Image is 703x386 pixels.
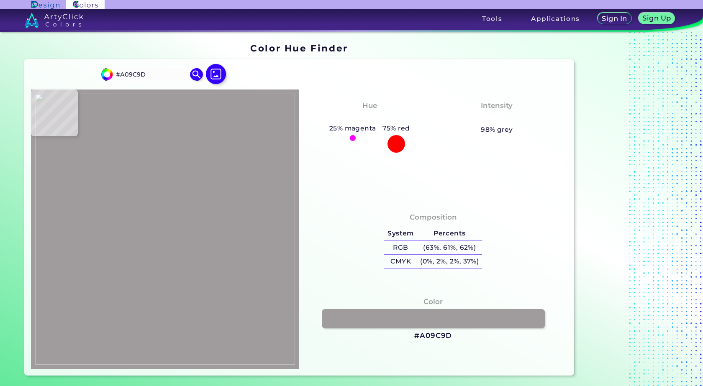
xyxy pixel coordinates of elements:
[417,255,482,268] h5: (0%, 2%, 2%, 37%)
[380,123,413,134] h5: 75% red
[644,15,670,21] h5: Sign Up
[35,94,295,365] img: 9b384450-a2ee-463f-9bb5-c7c0f83860c2
[250,42,348,54] h1: Color Hue Finder
[384,227,417,240] h5: System
[410,211,457,223] h4: Composition
[417,241,482,255] h5: (63%, 61%, 62%)
[481,100,513,112] h4: Intensity
[326,123,380,134] h5: 25% magenta
[417,227,482,240] h5: Percents
[25,13,84,28] img: logo_artyclick_colors_white.svg
[531,15,580,22] h3: Applications
[342,113,397,123] h3: Pinkish Red
[481,124,513,135] h5: 98% grey
[423,296,443,308] h4: Color
[384,241,417,255] h5: RGB
[640,13,673,24] a: Sign Up
[414,331,452,341] h3: #A09C9D
[599,13,630,24] a: Sign In
[190,68,203,81] img: icon search
[384,255,417,268] h5: CMYK
[31,1,59,9] img: ArtyClick Design logo
[206,64,226,84] img: icon picture
[362,100,377,112] h4: Hue
[467,113,526,123] h3: Almost None
[603,15,626,22] h5: Sign In
[113,69,191,80] input: type color..
[482,15,503,22] h3: Tools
